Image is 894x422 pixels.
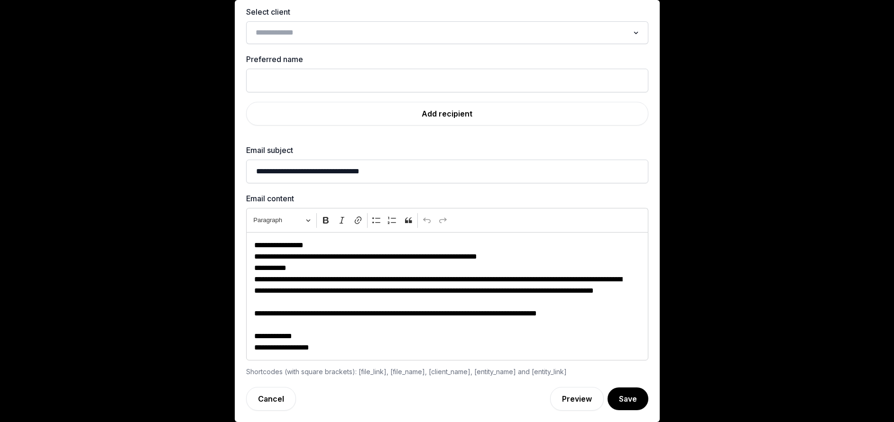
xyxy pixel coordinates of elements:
[246,6,648,18] label: Select client
[252,26,629,39] input: Search for option
[246,208,648,232] div: Editor toolbar
[251,24,644,41] div: Search for option
[249,213,315,228] button: Heading
[253,215,303,226] span: Paragraph
[246,54,648,65] label: Preferred name
[246,366,648,377] div: Shortcodes (with square brackets): [file_link], [file_name], [client_name], [entity_name] and [en...
[246,193,648,204] label: Email content
[246,387,296,411] a: Cancel
[246,102,648,126] a: Add recipient
[550,387,604,411] a: Preview
[608,387,648,410] button: Save
[246,232,648,360] div: Editor editing area: main
[246,144,648,156] label: Email subject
